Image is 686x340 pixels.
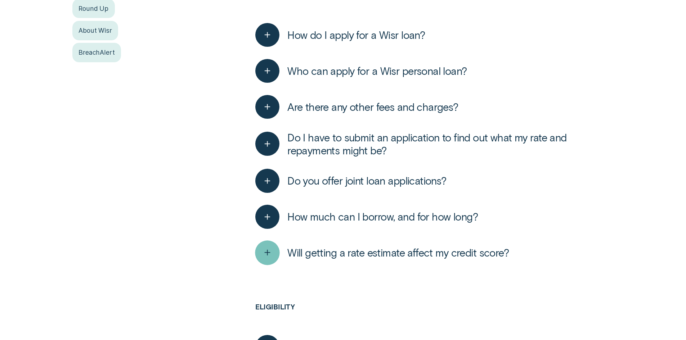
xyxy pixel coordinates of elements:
span: How do I apply for a Wisr loan? [287,28,425,41]
span: Do you offer joint loan applications? [287,174,447,187]
span: How much can I borrow, and for how long? [287,210,478,223]
a: BreachAlert [72,43,121,62]
button: Who can apply for a Wisr personal loan? [255,59,467,83]
a: About Wisr [72,21,118,40]
button: How do I apply for a Wisr loan? [255,23,425,47]
span: Who can apply for a Wisr personal loan? [287,64,467,77]
h3: Eligibility [255,303,614,329]
button: Will getting a rate estimate affect my credit score? [255,241,509,265]
button: Do you offer joint loan applications? [255,169,447,193]
button: Are there any other fees and charges? [255,95,458,119]
button: Do I have to submit an application to find out what my rate and repayments might be? [255,131,614,157]
span: Do I have to submit an application to find out what my rate and repayments might be? [287,131,614,157]
button: How much can I borrow, and for how long? [255,205,478,229]
span: Will getting a rate estimate affect my credit score? [287,246,509,259]
span: Are there any other fees and charges? [287,100,458,113]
